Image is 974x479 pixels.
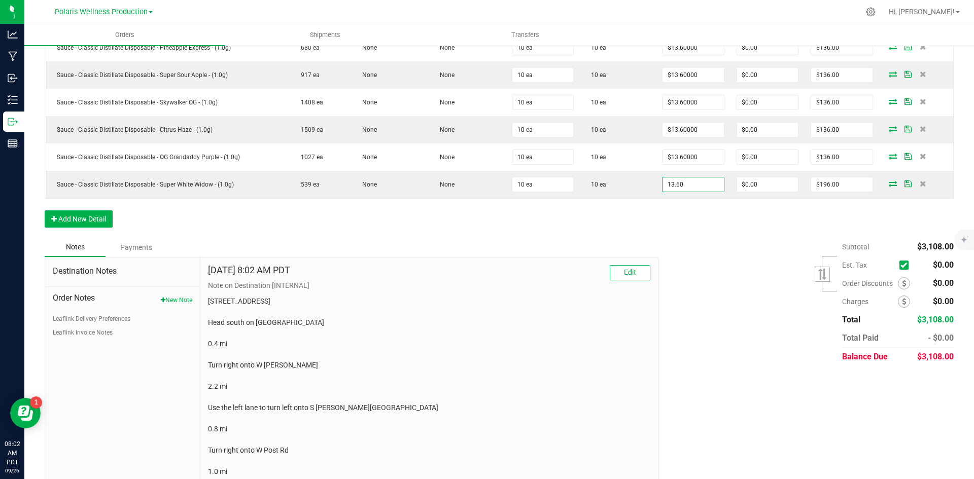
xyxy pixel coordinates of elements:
input: 0 [663,123,723,137]
input: 0 [811,68,872,82]
p: 08:02 AM PDT [5,439,20,467]
span: None [435,44,455,51]
span: Edit [624,268,636,276]
button: Edit [610,265,650,280]
span: Delete Order Detail [916,71,931,77]
p: Note on Destination [INTERNAL] [208,280,650,291]
span: Hi, [PERSON_NAME]! [889,8,955,16]
input: 0 [737,150,798,164]
span: - $0.00 [928,333,954,343]
span: Save Order Detail [900,153,916,159]
span: None [357,181,377,188]
span: 1027 ea [296,154,323,161]
span: 917 ea [296,71,320,79]
span: Delete Order Detail [916,126,931,132]
div: Payments [106,238,166,256]
span: Charges [842,298,898,306]
span: Save Order Detail [900,98,916,104]
span: 10 ea [586,99,606,106]
span: Order Notes [53,292,192,304]
iframe: Resource center unread badge [30,396,42,409]
div: Manage settings [864,7,877,17]
input: 0 [512,95,573,109]
span: Save Order Detail [900,126,916,132]
span: 1509 ea [296,126,323,133]
span: Save Order Detail [900,180,916,187]
span: Sauce - Classic Distillate Disposable - Pineapple Express - (1.0g) [52,44,231,51]
span: 10 ea [586,71,606,79]
span: Transfers [498,30,553,40]
span: None [435,71,455,79]
button: Leaflink Delivery Preferences [53,314,130,323]
span: Sauce - Classic Distillate Disposable - Super White Widow - (1.0g) [52,181,234,188]
span: Shipments [296,30,354,40]
span: $3,108.00 [917,242,954,251]
span: $0.00 [933,260,954,270]
input: 0 [512,177,573,192]
input: 0 [811,41,872,55]
span: 680 ea [296,44,320,51]
span: 10 ea [586,154,606,161]
p: 09/26 [5,467,20,474]
input: 0 [811,123,872,137]
input: 0 [512,150,573,164]
input: 0 [811,177,872,192]
span: Calculate excise tax [899,258,913,272]
div: Notes [45,238,106,257]
span: 10 ea [586,126,606,133]
span: Delete Order Detail [916,180,931,187]
a: Shipments [225,24,425,46]
span: $3,108.00 [917,352,954,361]
span: None [357,44,377,51]
span: Destination Notes [53,265,192,277]
inline-svg: Outbound [8,117,18,127]
span: Order Discounts [842,279,898,287]
span: Sauce - Classic Distillate Disposable - OG Grandaddy Purple - (1.0g) [52,154,240,161]
input: 0 [737,177,798,192]
span: 539 ea [296,181,320,188]
span: Save Order Detail [900,44,916,50]
a: Transfers [425,24,625,46]
span: Total Paid [842,333,879,343]
span: None [357,71,377,79]
span: Save Order Detail [900,71,916,77]
span: None [435,126,455,133]
span: $0.00 [933,278,954,288]
iframe: Resource center [10,398,41,428]
span: None [357,154,377,161]
span: Delete Order Detail [916,98,931,104]
input: 0 [737,41,798,55]
inline-svg: Inbound [8,73,18,83]
span: None [435,154,455,161]
span: Sauce - Classic Distillate Disposable - Super Sour Apple - (1.0g) [52,71,228,79]
span: None [357,126,377,133]
input: 0 [663,150,723,164]
span: Sauce - Classic Distillate Disposable - Citrus Haze - (1.0g) [52,126,213,133]
input: 0 [512,123,573,137]
a: Orders [24,24,225,46]
span: 1408 ea [296,99,323,106]
input: 0 [663,41,723,55]
span: Delete Order Detail [916,153,931,159]
span: Delete Order Detail [916,44,931,50]
span: 10 ea [586,181,606,188]
button: Add New Detail [45,210,113,228]
span: $0.00 [933,297,954,306]
span: 10 ea [586,44,606,51]
input: 0 [737,95,798,109]
input: 0 [663,95,723,109]
inline-svg: Manufacturing [8,51,18,61]
input: 0 [512,68,573,82]
span: Est. Tax [842,261,895,269]
inline-svg: Reports [8,138,18,149]
button: Leaflink Invoice Notes [53,328,113,337]
input: 0 [512,41,573,55]
span: Orders [101,30,148,40]
input: 0 [663,177,723,192]
input: 0 [811,95,872,109]
input: 0 [737,123,798,137]
button: New Note [161,296,192,305]
inline-svg: Analytics [8,29,18,40]
span: Polaris Wellness Production [55,8,148,16]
